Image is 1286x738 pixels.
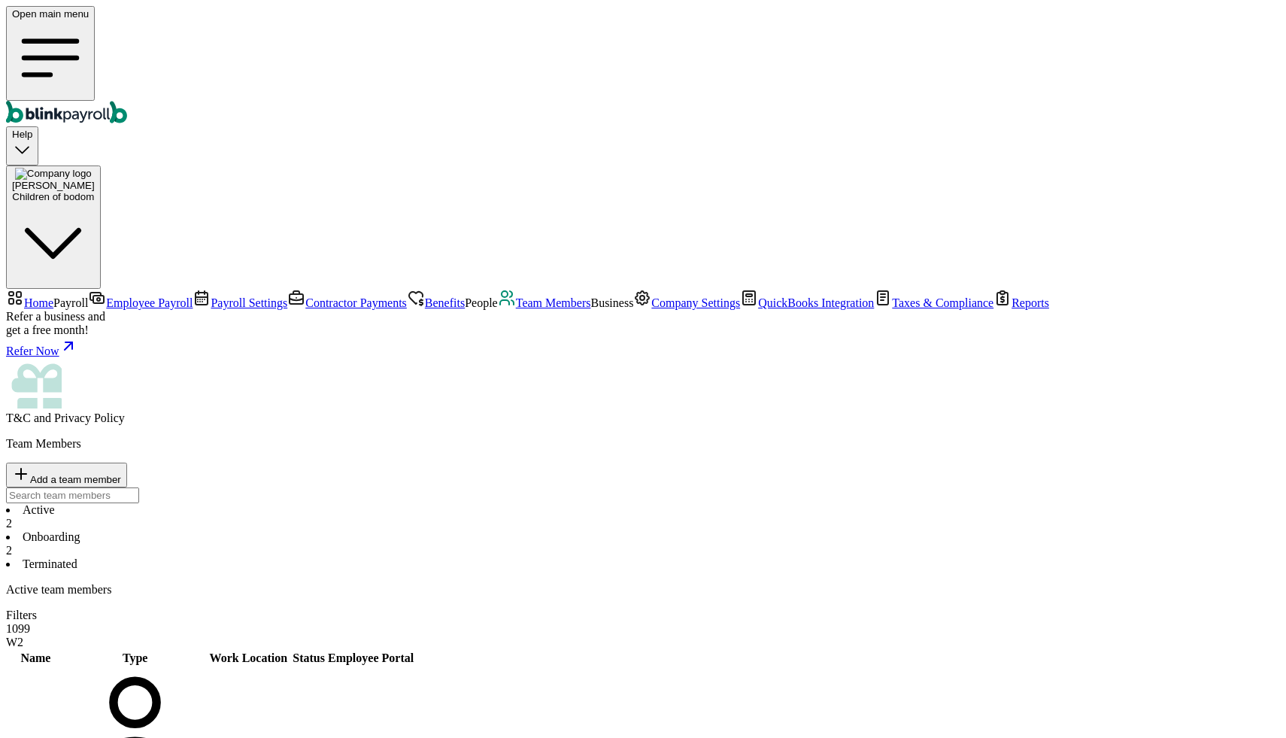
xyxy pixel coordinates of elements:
span: People [465,296,498,309]
span: Help [12,129,32,140]
th: Name [8,651,64,666]
span: Home [24,296,53,309]
a: Taxes & Compliance [874,296,993,309]
span: Privacy Policy [54,412,125,424]
nav: Global [6,6,1280,126]
a: Payroll Settings [193,296,287,309]
span: Business [590,296,633,309]
li: Terminated [6,557,1280,571]
a: Reports [993,296,1049,309]
p: Active team members [6,583,1280,597]
a: QuickBooks Integration [740,296,874,309]
button: Open main menu [6,6,95,101]
span: Reports [1012,296,1049,309]
iframe: Chat Widget [1211,666,1286,738]
span: W2 [6,636,23,648]
span: Open main menu [12,8,89,20]
th: Type [65,651,205,666]
button: Help [6,126,38,165]
li: Active [6,503,1280,530]
a: Refer Now [6,337,1280,358]
span: Payroll [53,296,88,309]
span: Benefits [425,296,465,309]
span: and [6,412,125,424]
span: QuickBooks Integration [758,296,874,309]
span: T&C [6,412,31,424]
span: Filters [6,609,37,621]
a: Benefits [407,296,465,309]
input: TextInput [6,487,139,503]
div: Refer a business and get a free month! [6,310,1280,337]
span: Company Settings [651,296,740,309]
a: Contractor Payments [287,296,407,309]
span: Employee Portal [328,651,414,664]
span: Employee Payroll [106,296,193,309]
button: Company logo[PERSON_NAME]Children of bodom [6,166,101,290]
span: [PERSON_NAME] [12,180,95,191]
span: 2 [6,517,12,530]
th: Status [292,651,326,666]
span: 1099 [6,622,30,635]
span: Team Members [516,296,591,309]
a: Company Settings [633,296,740,309]
a: Employee Payroll [88,296,193,309]
th: Work Location [206,651,290,666]
span: Add a team member [30,474,121,485]
span: Taxes & Compliance [892,296,993,309]
span: 2 [6,544,12,557]
img: Company logo [15,168,92,180]
div: Children of bodom [12,191,95,202]
nav: Sidebar [6,289,1280,425]
button: Add a team member [6,463,127,487]
a: Team Members [498,296,591,309]
a: Home [6,296,53,309]
li: Onboarding [6,530,1280,557]
span: Contractor Payments [305,296,407,309]
span: Payroll Settings [211,296,287,309]
p: Team Members [6,437,1280,451]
